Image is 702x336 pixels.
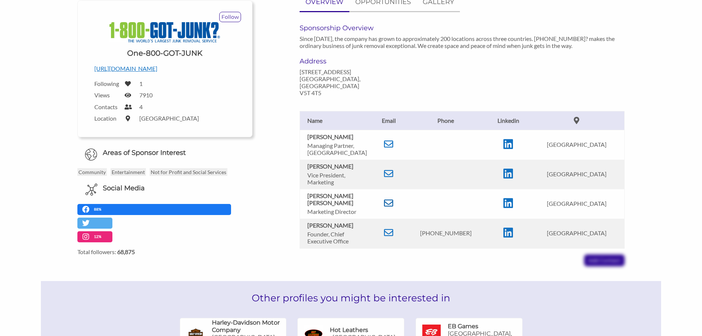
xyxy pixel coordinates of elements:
[94,80,120,87] label: Following
[139,91,153,98] label: 7910
[85,148,97,161] img: Globe Icon
[220,12,241,22] p: Follow
[307,192,353,206] b: [PERSON_NAME] [PERSON_NAME]
[300,111,373,130] th: Name
[72,148,258,157] h6: Areas of Sponsor Interest
[300,35,625,49] p: Since [DATE], the company has grown to approximately 200 locations across three countries. [PHONE...
[41,281,661,315] h2: Other profiles you might be interested in
[307,172,370,186] p: Vice President, Marketing
[307,208,370,215] p: Marketing Director
[307,222,353,229] b: [PERSON_NAME]
[532,200,621,207] p: [GEOGRAPHIC_DATA]
[94,103,120,110] label: Contacts
[373,111,404,130] th: Email
[127,48,202,58] h1: One-800-GOT-JUNK
[448,323,478,330] h6: EB Games
[94,64,235,73] p: [URL][DOMAIN_NAME]
[300,75,401,89] p: [GEOGRAPHIC_DATA], [GEOGRAPHIC_DATA]
[307,231,370,245] p: Founder, Chief Executive Office
[77,248,252,255] label: Total followers:
[94,91,120,98] label: Views
[85,184,97,195] img: Social Media Icon
[139,80,143,87] label: 1
[117,248,135,255] strong: 68,875
[300,24,625,32] h6: Sponsorship Overview
[94,115,120,122] label: Location
[307,142,370,156] p: Managing Partner, [GEOGRAPHIC_DATA]
[532,170,621,177] p: [GEOGRAPHIC_DATA]
[488,111,529,130] th: Linkedin
[94,206,103,213] p: 88%
[109,22,220,42] img: Logo
[94,233,103,240] p: 12%
[300,89,401,96] p: V5T 4T5
[408,229,484,236] p: [PHONE_NUMBER]
[139,103,143,110] label: 4
[532,141,621,148] p: [GEOGRAPHIC_DATA]
[77,168,107,176] p: Community
[307,133,353,140] b: [PERSON_NAME]
[300,68,401,75] p: [STREET_ADDRESS]
[139,115,199,122] label: [GEOGRAPHIC_DATA]
[404,111,488,130] th: Phone
[307,163,353,170] b: [PERSON_NAME]
[532,229,621,236] p: [GEOGRAPHIC_DATA]
[150,168,227,176] p: Not for Profit and Social Services
[330,326,368,334] h6: Hot Leathers
[300,57,401,65] h6: Address
[212,319,286,334] h6: Harley-Davidson Motor Company
[103,184,145,193] h6: Social Media
[111,168,146,176] p: Entertainment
